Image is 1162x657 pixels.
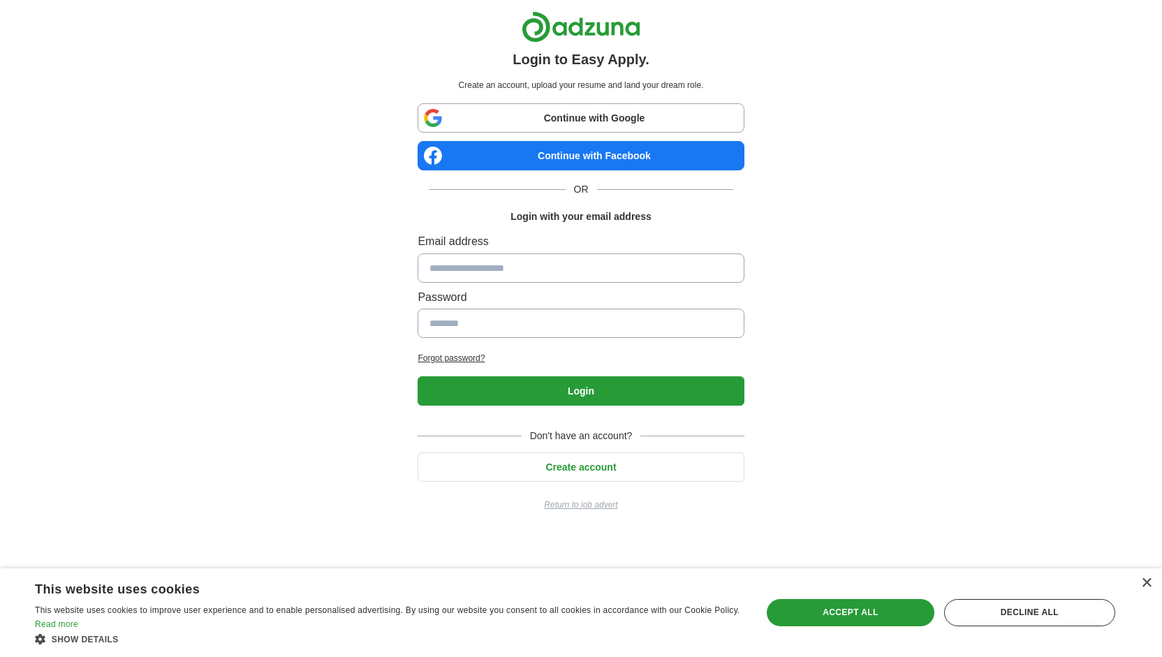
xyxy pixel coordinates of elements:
div: Accept all [767,599,934,626]
a: Create account [418,462,744,473]
span: This website uses cookies to improve user experience and to enable personalised advertising. By u... [35,605,740,615]
div: This website uses cookies [35,577,705,598]
a: Read more, opens a new window [35,619,78,629]
label: Password [418,288,744,307]
button: Login [418,376,744,406]
a: Return to job advert [418,499,744,512]
span: Show details [52,635,119,644]
button: Create account [418,452,744,482]
span: OR [566,182,597,197]
img: Adzuna logo [522,11,640,43]
a: Continue with Facebook [418,141,744,170]
div: Show details [35,632,740,647]
span: Don't have an account? [522,428,641,443]
h1: Login to Easy Apply. [513,48,649,71]
div: Decline all [944,599,1115,626]
p: Create an account, upload your resume and land your dream role. [420,79,741,92]
a: Continue with Google [418,103,744,133]
h1: Login with your email address [510,209,651,224]
a: Forgot password? [418,352,744,365]
label: Email address [418,232,744,251]
div: Close [1141,578,1152,589]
